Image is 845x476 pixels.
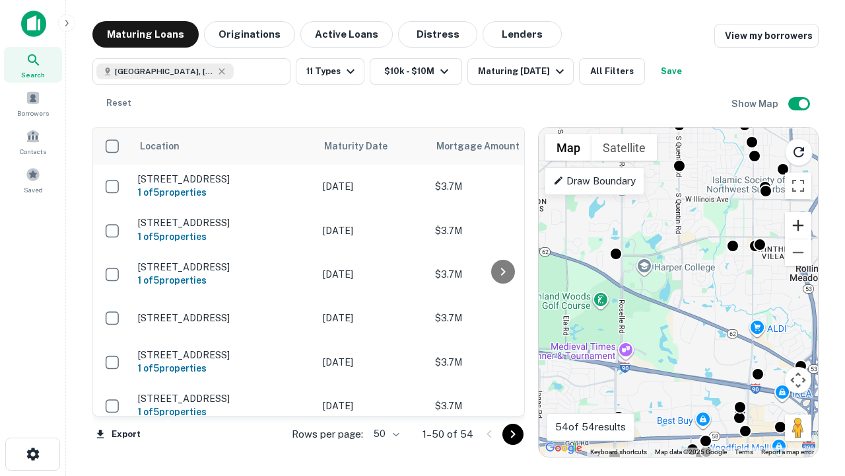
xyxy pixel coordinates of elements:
button: Maturing Loans [92,21,199,48]
img: capitalize-icon.png [21,11,46,37]
button: Maturing [DATE] [467,58,574,85]
a: Terms (opens in new tab) [735,448,753,456]
span: Borrowers [17,108,49,118]
th: Mortgage Amount [428,128,574,165]
h6: 1 of 5 properties [138,185,310,200]
p: [STREET_ADDRESS] [138,173,310,185]
button: Originations [204,21,295,48]
p: [DATE] [323,223,422,238]
p: [STREET_ADDRESS] [138,393,310,405]
span: Map data ©2025 Google [655,448,727,456]
th: Maturity Date [316,128,428,165]
button: Zoom in [785,212,811,239]
a: Open this area in Google Maps (opens a new window) [542,440,586,457]
p: [DATE] [323,399,422,413]
a: View my borrowers [714,24,819,48]
button: Toggle fullscreen view [785,173,811,199]
button: Active Loans [300,21,393,48]
p: $3.7M [435,179,567,194]
span: [GEOGRAPHIC_DATA], [GEOGRAPHIC_DATA] [115,65,214,77]
p: [STREET_ADDRESS] [138,349,310,361]
span: Maturity Date [324,138,405,154]
p: $3.7M [435,267,567,282]
p: Draw Boundary [553,173,636,189]
a: Report a map error [761,448,814,456]
p: $3.7M [435,399,567,413]
h6: 1 of 5 properties [138,361,310,376]
span: Mortgage Amount [436,138,537,154]
div: 50 [368,424,401,444]
span: Search [21,69,45,80]
button: All Filters [579,58,645,85]
span: Saved [24,184,43,195]
button: Go to next page [502,424,524,445]
th: Location [131,128,316,165]
a: Search [4,47,62,83]
button: Zoom out [785,239,811,266]
h6: 1 of 5 properties [138,273,310,288]
button: Drag Pegman onto the map to open Street View [785,415,811,441]
img: Google [542,440,586,457]
p: [STREET_ADDRESS] [138,261,310,273]
button: Save your search to get updates of matches that match your search criteria. [650,58,693,85]
p: [STREET_ADDRESS] [138,217,310,229]
p: $3.7M [435,311,567,325]
a: Borrowers [4,85,62,121]
p: 54 of 54 results [555,419,626,435]
button: $10k - $10M [370,58,462,85]
button: Lenders [483,21,562,48]
button: Export [92,424,144,444]
p: $3.7M [435,223,567,238]
p: 1–50 of 54 [422,426,473,442]
button: Show satellite imagery [591,134,657,161]
p: $3.7M [435,355,567,370]
div: Maturing [DATE] [478,63,568,79]
button: 11 Types [296,58,364,85]
h6: Show Map [731,97,780,111]
button: Reset [98,90,140,116]
p: Rows per page: [292,426,363,442]
p: [DATE] [323,311,422,325]
a: Saved [4,162,62,198]
iframe: Chat Widget [779,328,845,391]
p: [STREET_ADDRESS] [138,312,310,324]
span: Location [139,138,180,154]
div: 0 0 [539,128,818,457]
button: Reload search area [785,138,813,166]
p: [DATE] [323,179,422,194]
p: [DATE] [323,355,422,370]
h6: 1 of 5 properties [138,229,310,244]
button: Show street map [545,134,591,161]
p: [DATE] [323,267,422,282]
h6: 1 of 5 properties [138,405,310,419]
span: Contacts [20,146,46,157]
a: Contacts [4,124,62,159]
button: Distress [398,21,477,48]
button: Keyboard shortcuts [590,448,647,457]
